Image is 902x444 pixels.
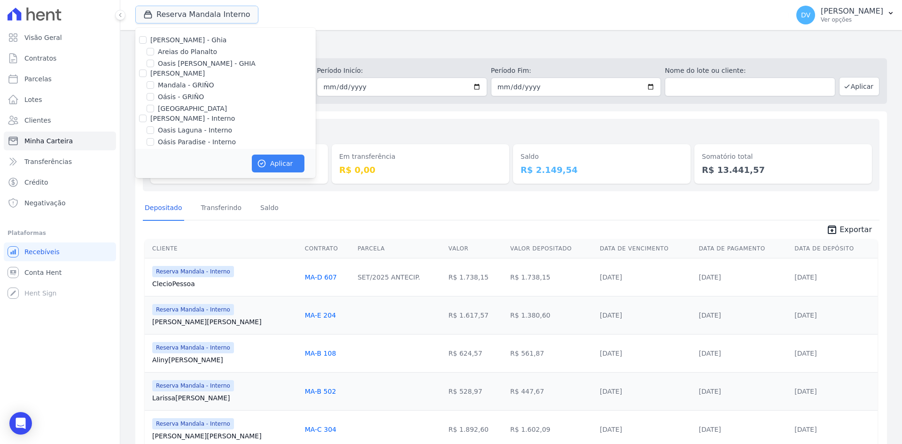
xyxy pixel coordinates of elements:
a: Crédito [4,173,116,192]
label: Areias do Planalto [158,47,217,57]
span: Lotes [24,95,42,104]
span: Reserva Mandala - Interno [152,342,234,353]
div: Open Intercom Messenger [9,412,32,435]
dt: Saldo [521,152,683,162]
th: Valor Depositado [506,239,596,258]
label: [PERSON_NAME] - Interno [150,115,235,122]
a: Conta Hent [4,263,116,282]
label: Período Fim: [491,66,661,76]
th: Data de Pagamento [695,239,791,258]
div: Plataformas [8,227,112,239]
a: [DATE] [699,350,721,357]
th: Data de Vencimento [596,239,695,258]
span: Reserva Mandala - Interno [152,380,234,391]
span: Minha Carteira [24,136,73,146]
a: [PERSON_NAME][PERSON_NAME] [152,431,297,441]
td: R$ 561,87 [506,334,596,372]
span: Recebíveis [24,247,60,257]
a: [DATE] [699,273,721,281]
td: R$ 528,97 [445,372,507,410]
span: Transferências [24,157,72,166]
span: DV [801,12,810,18]
a: Minha Carteira [4,132,116,150]
a: Recebíveis [4,242,116,261]
a: MA-C 304 [305,426,336,433]
button: Reserva Mandala Interno [135,6,258,23]
a: MA-D 607 [305,273,337,281]
span: Contratos [24,54,56,63]
a: unarchive Exportar [819,224,879,237]
dd: R$ 13.441,57 [702,164,864,176]
dd: R$ 0,00 [339,164,502,176]
span: Negativação [24,198,66,208]
span: Clientes [24,116,51,125]
a: Parcelas [4,70,116,88]
label: [GEOGRAPHIC_DATA] [158,104,227,114]
button: Aplicar [839,77,879,96]
p: [PERSON_NAME] [821,7,883,16]
a: Negativação [4,194,116,212]
a: [DATE] [699,312,721,319]
a: [DATE] [600,388,622,395]
a: Transferindo [199,196,244,221]
label: Período Inicío: [317,66,487,76]
a: MA-E 204 [305,312,336,319]
dt: Somatório total [702,152,864,162]
a: [DATE] [794,273,816,281]
p: Ver opções [821,16,883,23]
label: Oásis - GRIÑO [158,92,204,102]
td: R$ 624,57 [445,334,507,372]
a: Saldo [258,196,280,221]
i: unarchive [826,224,838,235]
a: ClecioPessoa [152,279,297,288]
a: Lotes [4,90,116,109]
span: Crédito [24,178,48,187]
a: Larissa[PERSON_NAME] [152,393,297,403]
a: [DATE] [600,426,622,433]
a: MA-B 108 [305,350,336,357]
span: Reserva Mandala - Interno [152,304,234,315]
a: [DATE] [600,350,622,357]
span: Parcelas [24,74,52,84]
a: SET/2025 ANTECIP. [358,273,420,281]
a: [PERSON_NAME][PERSON_NAME] [152,317,297,327]
a: [DATE] [794,388,816,395]
button: DV [PERSON_NAME] Ver opções [789,2,902,28]
a: [DATE] [794,312,816,319]
a: Aliny[PERSON_NAME] [152,355,297,365]
th: Parcela [354,239,444,258]
td: R$ 447,67 [506,372,596,410]
span: Exportar [840,224,872,235]
label: Oasis Laguna - Interno [158,125,232,135]
a: [DATE] [600,312,622,319]
dd: R$ 2.149,54 [521,164,683,176]
th: Cliente [145,239,301,258]
button: Aplicar [252,155,304,172]
a: [DATE] [600,273,622,281]
a: [DATE] [699,426,721,433]
a: Transferências [4,152,116,171]
th: Valor [445,239,507,258]
label: Oasis [PERSON_NAME] - GHIA [158,59,256,69]
td: R$ 1.380,60 [506,296,596,334]
a: Contratos [4,49,116,68]
a: [DATE] [699,388,721,395]
a: MA-B 502 [305,388,336,395]
label: [PERSON_NAME] - Ghia [150,36,226,44]
th: Data de Depósito [791,239,878,258]
th: Contrato [301,239,354,258]
label: Nome do lote ou cliente: [665,66,835,76]
h2: Minha Carteira [135,38,887,55]
td: R$ 1.738,15 [506,258,596,296]
td: R$ 1.617,57 [445,296,507,334]
label: [PERSON_NAME] [150,70,205,77]
a: Visão Geral [4,28,116,47]
span: Visão Geral [24,33,62,42]
span: Reserva Mandala - Interno [152,266,234,277]
td: R$ 1.738,15 [445,258,507,296]
a: [DATE] [794,426,816,433]
a: Clientes [4,111,116,130]
label: Oásis Paradise - Interno [158,137,236,147]
span: Conta Hent [24,268,62,277]
a: Depositado [143,196,184,221]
